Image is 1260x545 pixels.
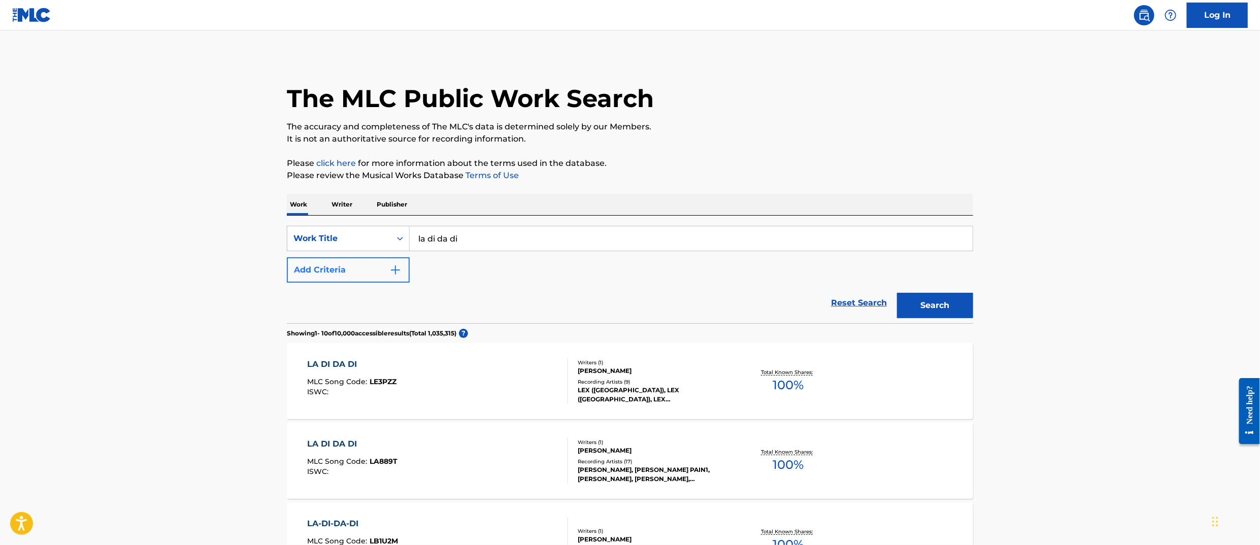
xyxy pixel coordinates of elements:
[826,292,892,314] a: Reset Search
[1187,3,1248,28] a: Log In
[287,133,973,145] p: It is not an authoritative source for recording information.
[293,232,385,245] div: Work Title
[308,358,397,370] div: LA DI DA DI
[578,535,731,544] div: [PERSON_NAME]
[578,386,731,404] div: LEX ([GEOGRAPHIC_DATA]), LEX ([GEOGRAPHIC_DATA]), LEX ([GEOGRAPHIC_DATA]), LEX ([GEOGRAPHIC_DATA]...
[287,343,973,419] a: LA DI DA DIMLC Song Code:LE3PZZISWC:Writers (1)[PERSON_NAME]Recording Artists (9)LEX ([GEOGRAPHIC...
[761,368,815,376] p: Total Known Shares:
[578,359,731,366] div: Writers ( 1 )
[1134,5,1154,25] a: Public Search
[773,376,804,394] span: 100 %
[1160,5,1181,25] div: Help
[12,8,51,22] img: MLC Logo
[374,194,410,215] p: Publisher
[578,366,731,376] div: [PERSON_NAME]
[328,194,355,215] p: Writer
[1138,9,1150,21] img: search
[897,293,973,318] button: Search
[287,257,410,283] button: Add Criteria
[308,377,370,386] span: MLC Song Code :
[287,194,310,215] p: Work
[287,226,973,323] form: Search Form
[316,158,356,168] a: click here
[308,387,331,396] span: ISWC :
[287,121,973,133] p: The accuracy and completeness of The MLC's data is determined solely by our Members.
[459,329,468,338] span: ?
[578,527,731,535] div: Writers ( 1 )
[1212,506,1218,537] div: Drag
[287,169,973,182] p: Please review the Musical Works Database
[578,438,731,446] div: Writers ( 1 )
[578,378,731,386] div: Recording Artists ( 9 )
[287,423,973,499] a: LA DI DA DIMLC Song Code:LA889TISWC:Writers (1)[PERSON_NAME]Recording Artists (17)[PERSON_NAME], ...
[287,157,973,169] p: Please for more information about the terms used in the database.
[578,465,731,484] div: [PERSON_NAME], [PERSON_NAME] PAIN1, [PERSON_NAME], [PERSON_NAME], [PERSON_NAME]
[1209,496,1260,545] iframe: Chat Widget
[287,329,456,338] p: Showing 1 - 10 of 10,000 accessible results (Total 1,035,315 )
[308,457,370,466] span: MLC Song Code :
[308,518,399,530] div: LA-DI-DA-DI
[370,377,397,386] span: LE3PZZ
[773,456,804,474] span: 100 %
[578,446,731,455] div: [PERSON_NAME]
[287,83,654,114] h1: The MLC Public Work Search
[308,438,398,450] div: LA DI DA DI
[463,171,519,180] a: Terms of Use
[389,264,402,276] img: 9d2ae6d4665cec9f34b9.svg
[1165,9,1177,21] img: help
[761,448,815,456] p: Total Known Shares:
[761,528,815,535] p: Total Known Shares:
[1232,370,1260,452] iframe: Resource Center
[578,458,731,465] div: Recording Artists ( 17 )
[370,457,398,466] span: LA889T
[308,467,331,476] span: ISWC :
